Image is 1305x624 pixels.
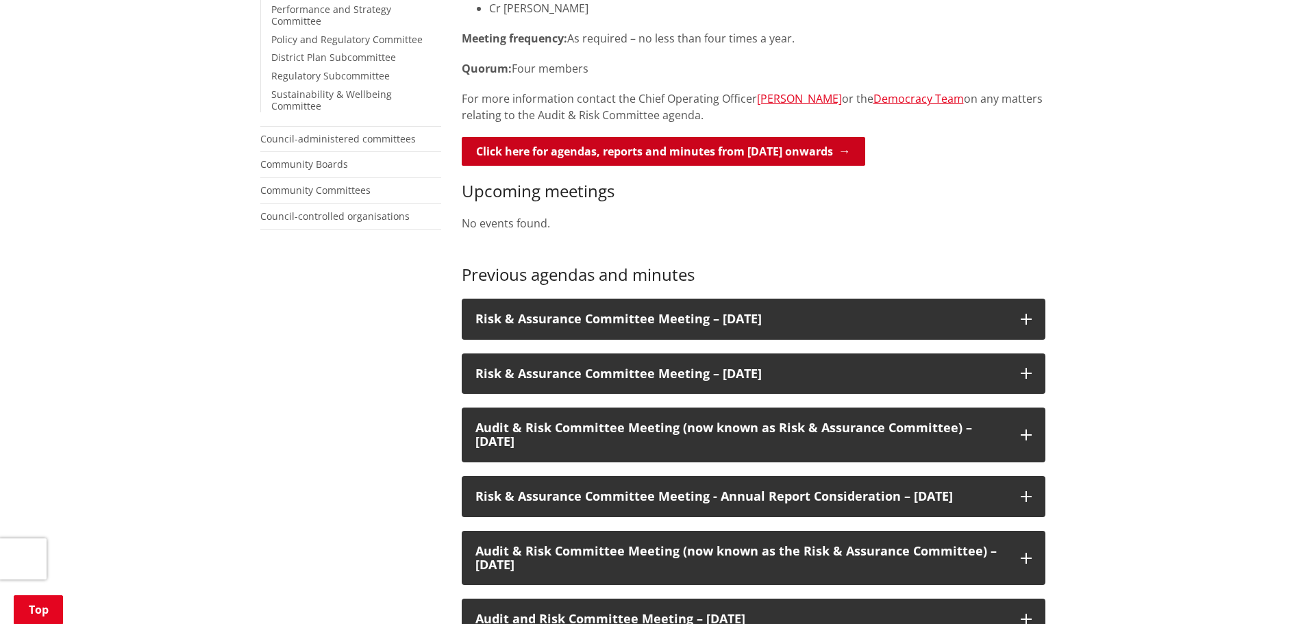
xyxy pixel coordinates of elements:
a: Community Boards [260,158,348,171]
iframe: Messenger Launcher [1242,566,1291,616]
a: Council-administered committees [260,132,416,145]
p: Four members [462,60,1045,77]
h3: Risk & Assurance Committee Meeting – [DATE] [475,312,1007,326]
strong: Quorum: [462,61,512,76]
h3: Upcoming meetings [462,182,1045,201]
h3: Previous agendas and minutes [462,245,1045,285]
strong: Meeting frequency: [462,31,567,46]
h3: Audit & Risk Committee Meeting (now known as the Risk & Assurance Committee) – [DATE] [475,545,1007,572]
a: Sustainability & Wellbeing Committee [271,88,392,112]
h3: Risk & Assurance Committee Meeting – [DATE] [475,367,1007,381]
a: Top [14,595,63,624]
p: No events found. [462,215,1045,232]
p: For more information contact the Chief Operating Officer or the on any matters relating to the Au... [462,90,1045,123]
a: Community Committees [260,184,371,197]
h3: Risk & Assurance Committee Meeting - Annual Report Consideration – [DATE] [475,490,1007,503]
p: As required – no less than four times a year. [462,30,1045,47]
a: Policy and Regulatory Committee [271,33,423,46]
h3: Audit & Risk Committee Meeting (now known as Risk & Assurance Committee) – [DATE] [475,421,1007,449]
a: Regulatory Subcommittee [271,69,390,82]
a: District Plan Subcommittee [271,51,396,64]
a: Council-controlled organisations [260,210,410,223]
a: [PERSON_NAME] [757,91,842,106]
a: Democracy Team [873,91,964,106]
a: Performance and Strategy Committee [271,3,391,27]
a: Click here for agendas, reports and minutes from [DATE] onwards [462,137,865,166]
